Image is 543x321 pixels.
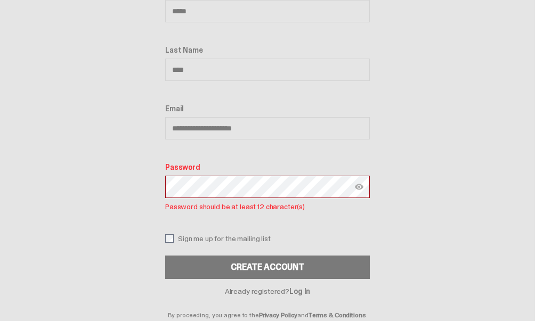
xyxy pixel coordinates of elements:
[165,256,370,279] button: CREATE ACCOUNT
[165,163,370,171] label: Password
[165,234,370,243] label: Sign me up for the mailing list
[165,104,370,113] label: Email
[165,287,370,295] p: Already registered?
[309,311,366,319] a: Terms & Conditions
[355,183,363,191] img: Show password
[259,311,297,319] a: Privacy Policy
[165,295,370,318] p: By proceeding, you agree to the and .
[165,234,174,243] input: Sign me up for the mailing list
[289,286,310,296] a: Log In
[165,46,370,54] label: Last Name
[165,200,370,213] p: Password should be at least 12 character(s)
